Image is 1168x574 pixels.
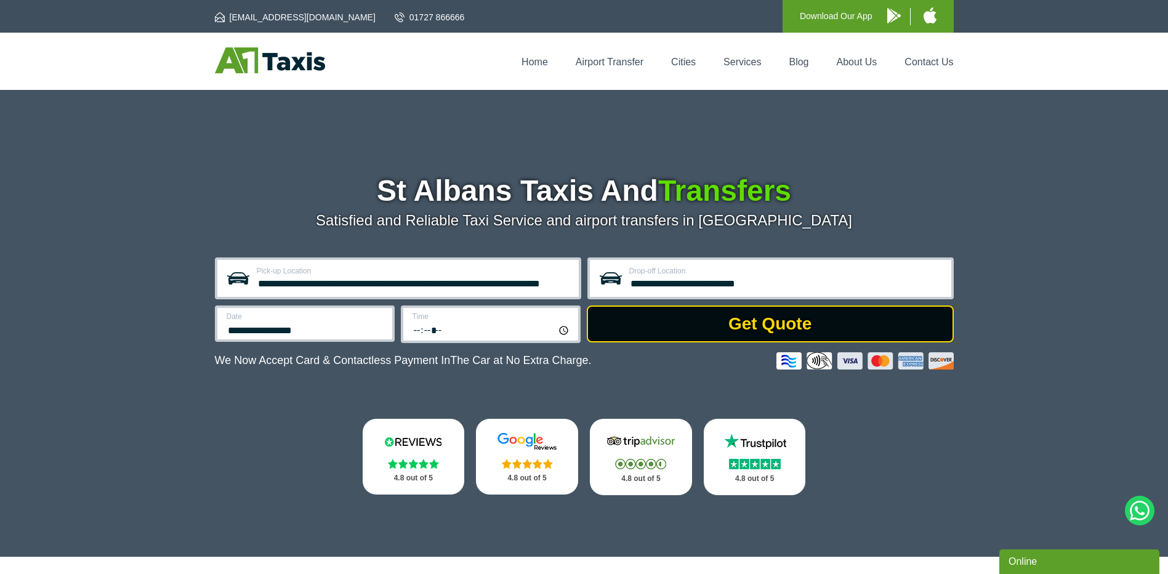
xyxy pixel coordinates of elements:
[904,57,953,67] a: Contact Us
[413,313,571,320] label: Time
[604,432,678,451] img: Tripadvisor
[723,57,761,67] a: Services
[590,419,692,495] a: Tripadvisor Stars 4.8 out of 5
[615,459,666,469] img: Stars
[924,7,936,23] img: A1 Taxis iPhone App
[257,267,571,275] label: Pick-up Location
[502,459,553,469] img: Stars
[837,57,877,67] a: About Us
[490,432,564,451] img: Google
[363,419,465,495] a: Reviews.io Stars 4.8 out of 5
[395,11,465,23] a: 01727 866666
[717,471,792,487] p: 4.8 out of 5
[215,212,954,229] p: Satisfied and Reliable Taxi Service and airport transfers in [GEOGRAPHIC_DATA]
[215,176,954,206] h1: St Albans Taxis And
[215,47,325,73] img: A1 Taxis St Albans LTD
[476,419,578,495] a: Google Stars 4.8 out of 5
[215,354,592,367] p: We Now Accept Card & Contactless Payment In
[800,9,872,24] p: Download Our App
[522,57,548,67] a: Home
[603,471,679,487] p: 4.8 out of 5
[887,8,901,23] img: A1 Taxis Android App
[704,419,806,495] a: Trustpilot Stars 4.8 out of 5
[376,432,450,451] img: Reviews.io
[629,267,944,275] label: Drop-off Location
[215,11,376,23] a: [EMAIL_ADDRESS][DOMAIN_NAME]
[789,57,808,67] a: Blog
[718,432,792,451] img: Trustpilot
[587,305,954,342] button: Get Quote
[450,354,591,366] span: The Car at No Extra Charge.
[489,471,565,486] p: 4.8 out of 5
[388,459,439,469] img: Stars
[376,471,451,486] p: 4.8 out of 5
[729,459,781,469] img: Stars
[658,174,791,207] span: Transfers
[999,547,1162,574] iframe: chat widget
[671,57,696,67] a: Cities
[776,352,954,370] img: Credit And Debit Cards
[227,313,385,320] label: Date
[576,57,643,67] a: Airport Transfer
